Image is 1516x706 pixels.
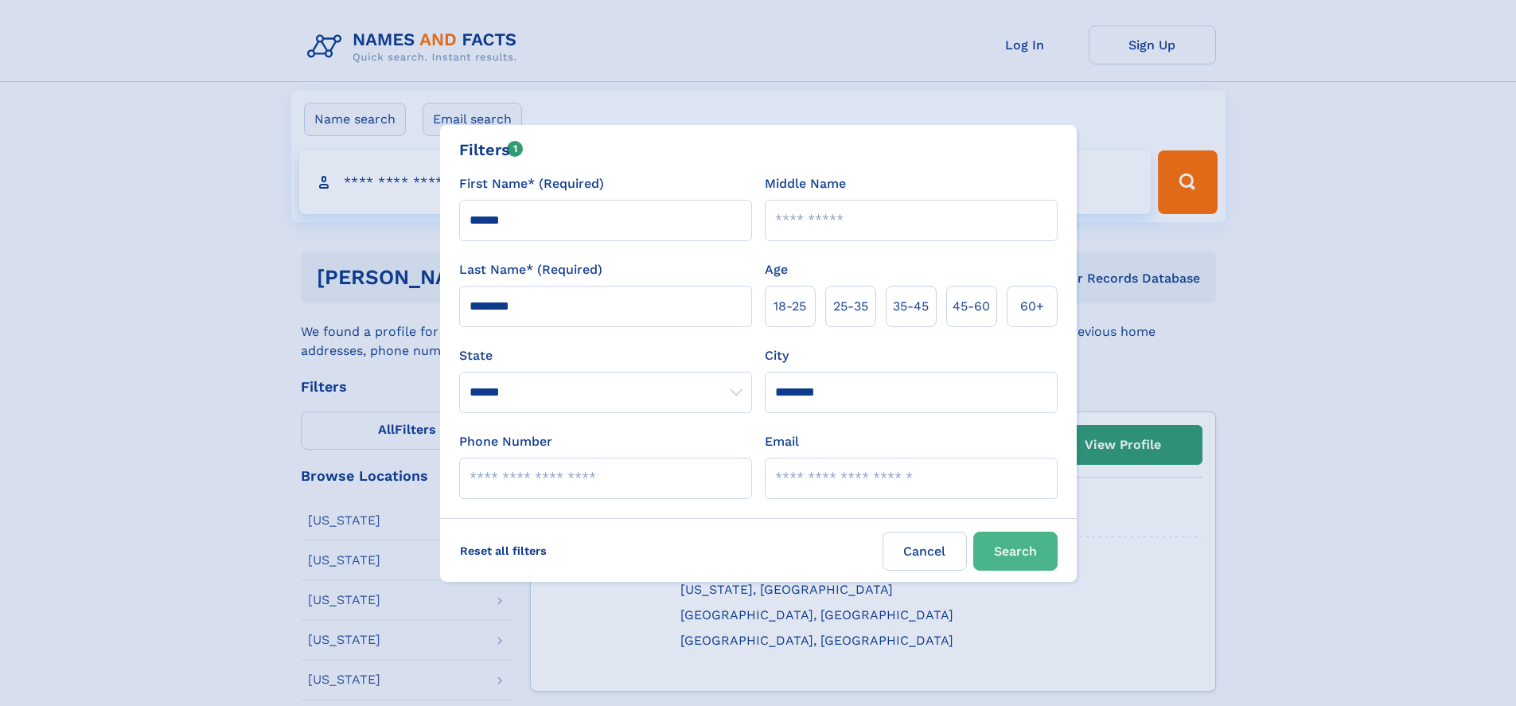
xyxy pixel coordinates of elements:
[765,432,799,451] label: Email
[774,297,806,316] span: 18‑25
[893,297,929,316] span: 35‑45
[450,532,557,570] label: Reset all filters
[459,260,602,279] label: Last Name* (Required)
[765,260,788,279] label: Age
[765,346,789,365] label: City
[459,174,604,193] label: First Name* (Required)
[1020,297,1044,316] span: 60+
[833,297,868,316] span: 25‑35
[883,532,967,571] label: Cancel
[953,297,990,316] span: 45‑60
[973,532,1058,571] button: Search
[459,138,524,162] div: Filters
[459,432,552,451] label: Phone Number
[765,174,846,193] label: Middle Name
[459,346,752,365] label: State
